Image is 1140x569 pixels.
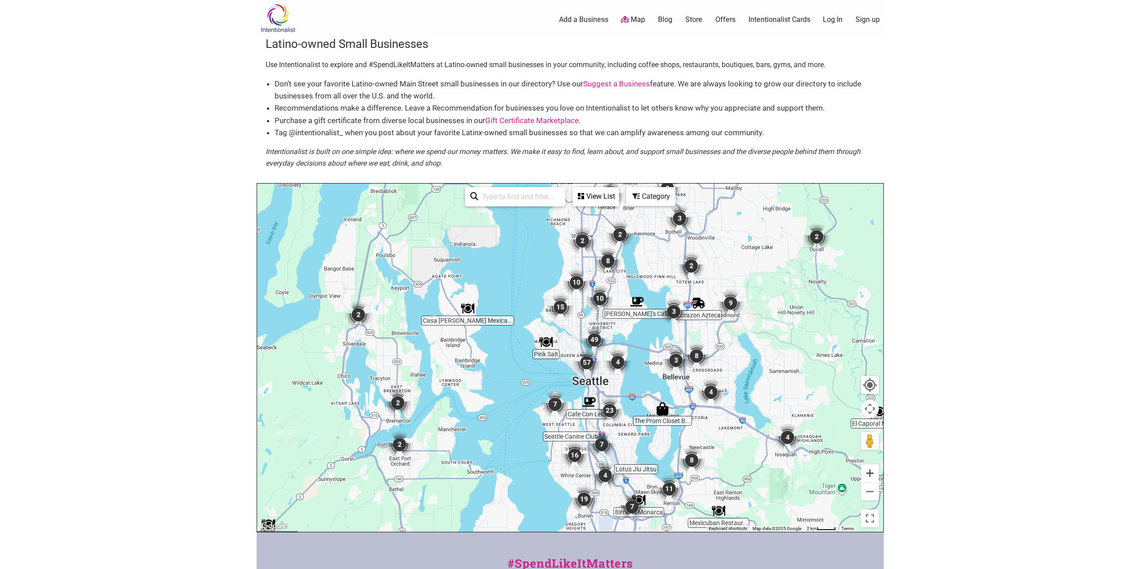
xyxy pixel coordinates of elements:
div: Type to search and filter [465,187,565,206]
div: 2 [569,227,596,254]
div: 11 [656,475,683,502]
div: 2 [803,223,830,250]
button: Your Location [861,376,879,394]
input: Type to find and filter... [478,188,560,205]
div: 4 [697,379,724,406]
div: 2 [607,221,633,248]
a: Add a Business [559,15,608,25]
div: 2 [654,175,681,202]
div: 7 [588,431,615,458]
img: Google [259,520,289,532]
li: Recommendations make a difference. Leave a Recommendation for businesses you love on Intentionali... [275,102,875,114]
div: 7 [542,391,568,418]
h3: Latino-owned Small Businesses [266,36,875,52]
div: 2 [386,431,413,458]
button: Map Scale: 2 km per 39 pixels [804,526,839,532]
div: 7 [619,493,645,520]
button: Drag Pegman onto the map to open Street View [861,432,879,450]
div: 9 [717,290,744,317]
p: Use Intentionalist to explore and #SpendLikeItMatters at Latino-owned small businesses in your co... [266,59,875,71]
a: Open this area in Google Maps (opens a new window) [259,520,289,532]
div: Los Agaves Mexican Restaurant [262,518,275,531]
div: Casa Rojas Mexican Restaurant & Cantina [461,302,474,315]
div: View List [573,188,618,205]
div: Willy's Cafe [630,295,644,308]
div: 8 [683,342,710,369]
button: Zoom in [861,464,879,482]
div: 49 [581,326,608,353]
a: Blog [658,15,672,25]
div: 4 [604,349,631,376]
div: 8 [594,248,621,274]
div: 4 [592,462,619,489]
button: Toggle fullscreen view [860,509,878,527]
li: Tag @intentionalist_ when you post about your favorite Latinx-owned small businesses so that we c... [275,127,875,139]
a: Offers [715,15,736,25]
a: Sign up [856,15,880,25]
em: Intentionalist is built on one simple idea: where we spend our money matters. We make it easy to ... [266,147,860,167]
div: 2 [678,252,705,279]
div: 4 [774,424,801,451]
div: 23 [596,397,623,424]
div: 10 [563,269,590,296]
div: El Caporal Mexican Restaurant [873,405,886,418]
a: Map [621,15,645,25]
a: Terms (opens in new tab) [841,526,854,531]
div: Corazon Azteca [692,296,705,310]
button: Zoom out [861,483,879,501]
div: 3 [660,298,687,325]
img: Intentionalist [257,4,299,33]
div: Lotus Jiu Jitsu [629,450,643,464]
div: 16 [561,442,588,469]
div: 3 [666,205,693,232]
div: Filter by category [626,187,675,206]
div: Mexicuban Restaurant and Lounge [712,504,725,518]
div: 10 [586,285,613,312]
span: 2 km [807,526,817,531]
div: Category [627,188,675,205]
button: Map camera controls [861,400,879,418]
div: The Prom Closet Boutique Consignment [656,402,669,415]
div: Cafe Con Leche [582,395,596,409]
a: Suggest a Business [583,79,650,88]
a: Gift Certificate Marketplace [485,116,579,125]
a: Store [685,15,702,25]
button: Keyboard shortcuts [709,526,747,532]
div: Seattle Canine Club [564,418,578,431]
div: 2 [384,389,411,416]
span: Map data ©2025 Google [753,526,801,531]
div: 3 [662,347,689,374]
a: Intentionalist Cards [749,15,810,25]
div: See a list of the visible businesses [572,187,619,206]
div: 2 [345,301,372,328]
div: 57 [573,349,600,376]
div: 19 [571,486,598,513]
a: Log In [823,15,843,25]
div: 15 [547,294,574,321]
li: Don’t see your favorite Latino-owned Main Street small businesses in our directory? Use our featu... [275,78,875,102]
div: 2 [597,181,624,208]
div: Pink Salt [539,335,553,349]
li: Purchase a gift certificate from diverse local businesses in our . [275,115,875,127]
div: 8 [678,447,705,474]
